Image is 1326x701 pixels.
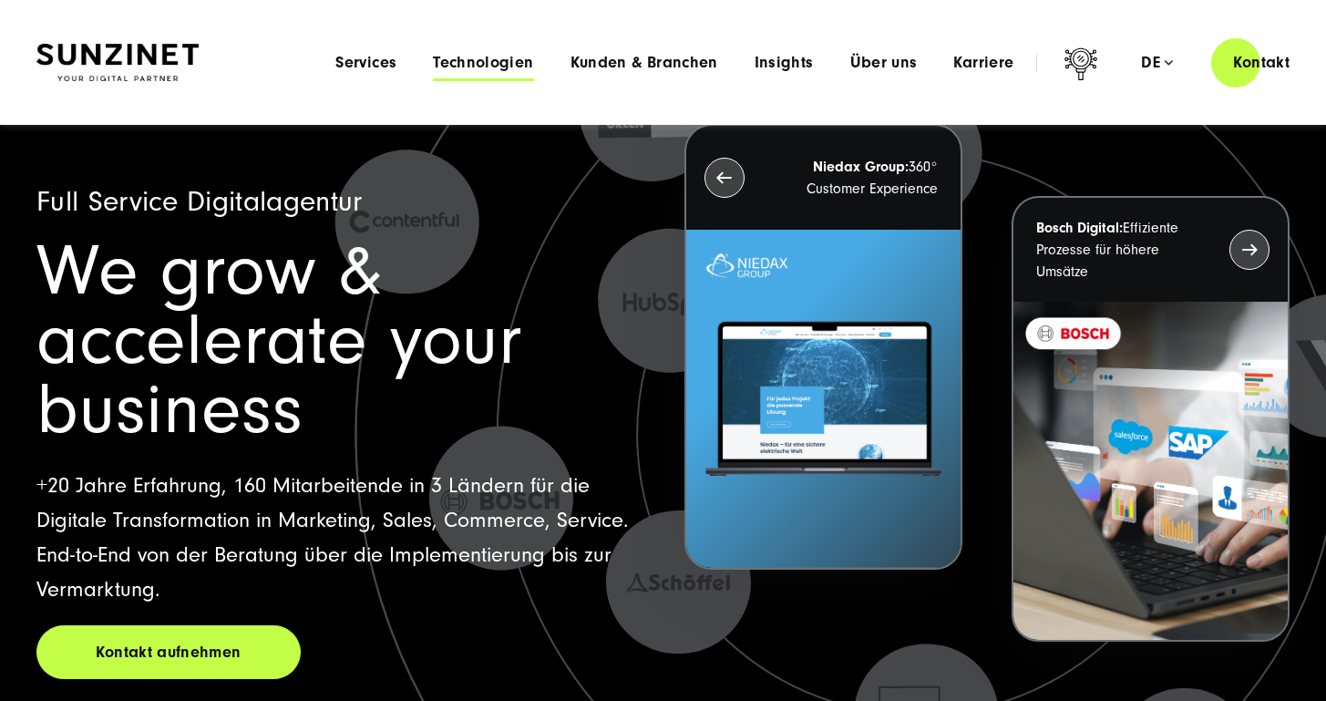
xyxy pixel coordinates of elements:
[1211,36,1311,88] a: Kontakt
[1013,302,1288,640] img: BOSCH - Kundeprojekt - Digital Transformation Agentur SUNZINET
[813,159,909,175] strong: Niedax Group:
[36,469,642,607] p: +20 Jahre Erfahrung, 160 Mitarbeitende in 3 Ländern für die Digitale Transformation in Marketing,...
[953,54,1013,72] a: Karriere
[777,156,938,200] p: 360° Customer Experience
[850,54,918,72] a: Über uns
[335,54,396,72] a: Services
[36,44,199,82] img: SUNZINET Full Service Digital Agentur
[570,54,718,72] a: Kunden & Branchen
[1036,217,1197,283] p: Effiziente Prozesse für höhere Umsätze
[433,54,533,72] a: Technologien
[36,625,301,679] a: Kontakt aufnehmen
[686,230,961,568] img: Letztes Projekt von Niedax. Ein Laptop auf dem die Niedax Website geöffnet ist, auf blauem Hinter...
[1036,220,1123,236] strong: Bosch Digital:
[36,237,642,445] h1: We grow & accelerate your business
[684,124,962,570] button: Niedax Group:360° Customer Experience Letztes Projekt von Niedax. Ein Laptop auf dem die Niedax W...
[36,185,363,218] span: Full Service Digitalagentur
[1141,54,1173,72] div: de
[1012,196,1290,642] button: Bosch Digital:Effiziente Prozesse für höhere Umsätze BOSCH - Kundeprojekt - Digital Transformatio...
[755,54,814,72] a: Insights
